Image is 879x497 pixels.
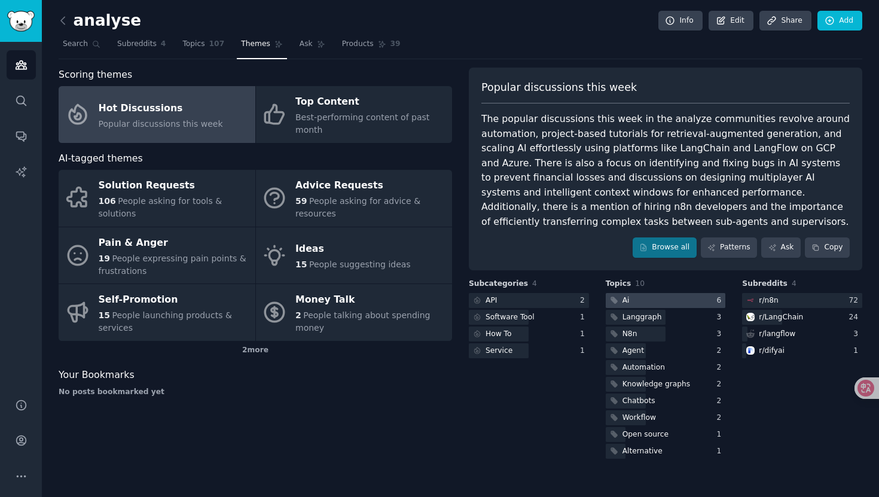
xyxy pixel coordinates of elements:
div: r/ langflow [759,329,795,340]
span: AI-tagged themes [59,151,143,166]
div: Top Content [295,93,446,112]
img: difyai [746,346,755,355]
div: 24 [849,312,862,323]
span: 10 [635,279,645,288]
div: 72 [849,295,862,306]
div: Software Tool [486,312,535,323]
div: 3 [717,312,726,323]
div: 1 [717,446,726,457]
div: Agent [622,346,644,356]
span: People suggesting ideas [309,260,411,269]
span: Themes [241,39,270,50]
a: Subreddits4 [113,35,170,59]
div: 1 [853,346,862,356]
span: 59 [295,196,307,206]
div: Ideas [295,240,411,259]
a: r/langflow3 [742,327,862,342]
div: 1 [580,346,589,356]
div: r/ n8n [759,295,779,306]
a: Service1 [469,343,589,358]
a: Agent2 [606,343,726,358]
a: Open source1 [606,427,726,442]
span: Search [63,39,88,50]
a: Ask [295,35,329,59]
a: Ask [761,237,801,258]
span: 4 [161,39,166,50]
div: Automation [622,362,665,373]
a: Ai6 [606,293,726,308]
div: Ai [622,295,630,306]
div: Chatbots [622,396,655,407]
div: Knowledge graphs [622,379,690,390]
h2: analyse [59,11,141,31]
a: Self-Promotion15People launching products & services [59,284,255,341]
span: 15 [295,260,307,269]
a: LangChainr/LangChain24 [742,310,862,325]
span: Your Bookmarks [59,368,135,383]
img: n8n [746,296,755,304]
span: 4 [532,279,537,288]
a: Products39 [338,35,405,59]
img: LangChain [746,313,755,321]
a: Workflow2 [606,410,726,425]
a: Search [59,35,105,59]
span: 39 [390,39,401,50]
a: Software Tool1 [469,310,589,325]
span: Subcategories [469,279,528,289]
a: Add [817,11,862,31]
div: 6 [717,295,726,306]
span: Subreddits [742,279,788,289]
div: r/ difyai [759,346,785,356]
div: The popular discussions this week in the analyze communities revolve around automation, project-b... [481,112,850,229]
div: 2 more [59,341,452,360]
span: 4 [792,279,796,288]
div: Money Talk [295,291,446,310]
span: Ask [300,39,313,50]
div: 2 [580,295,589,306]
div: Pain & Anger [99,233,249,252]
span: Popular discussions this week [481,80,637,95]
a: Knowledge graphs2 [606,377,726,392]
div: Self-Promotion [99,291,249,310]
a: difyair/difyai1 [742,343,862,358]
span: Topics [606,279,631,289]
div: 2 [717,379,726,390]
a: Money Talk2People talking about spending money [256,284,453,341]
div: 2 [717,396,726,407]
div: Service [486,346,512,356]
div: 2 [717,346,726,356]
a: Automation2 [606,360,726,375]
div: 1 [580,329,589,340]
span: People expressing pain points & frustrations [99,254,246,276]
a: Edit [709,11,753,31]
a: N8n3 [606,327,726,342]
a: API2 [469,293,589,308]
div: API [486,295,497,306]
a: Info [658,11,703,31]
div: 3 [717,329,726,340]
a: Chatbots2 [606,394,726,408]
span: 107 [209,39,225,50]
div: Workflow [622,413,656,423]
span: 19 [99,254,110,263]
div: Solution Requests [99,176,249,196]
img: GummySearch logo [7,11,35,32]
div: 3 [853,329,862,340]
div: 1 [580,312,589,323]
a: Top ContentBest-performing content of past month [256,86,453,143]
a: n8nr/n8n72 [742,293,862,308]
div: 2 [717,413,726,423]
div: Alternative [622,446,663,457]
a: Solution Requests106People asking for tools & solutions [59,170,255,227]
a: Langgraph3 [606,310,726,325]
a: Patterns [701,237,757,258]
span: Products [342,39,374,50]
a: How To1 [469,327,589,342]
span: People asking for advice & resources [295,196,420,218]
span: Subreddits [117,39,157,50]
a: Alternative1 [606,444,726,459]
span: People asking for tools & solutions [99,196,222,218]
a: Themes [237,35,287,59]
span: People talking about spending money [295,310,430,333]
a: Pain & Anger19People expressing pain points & frustrations [59,227,255,284]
